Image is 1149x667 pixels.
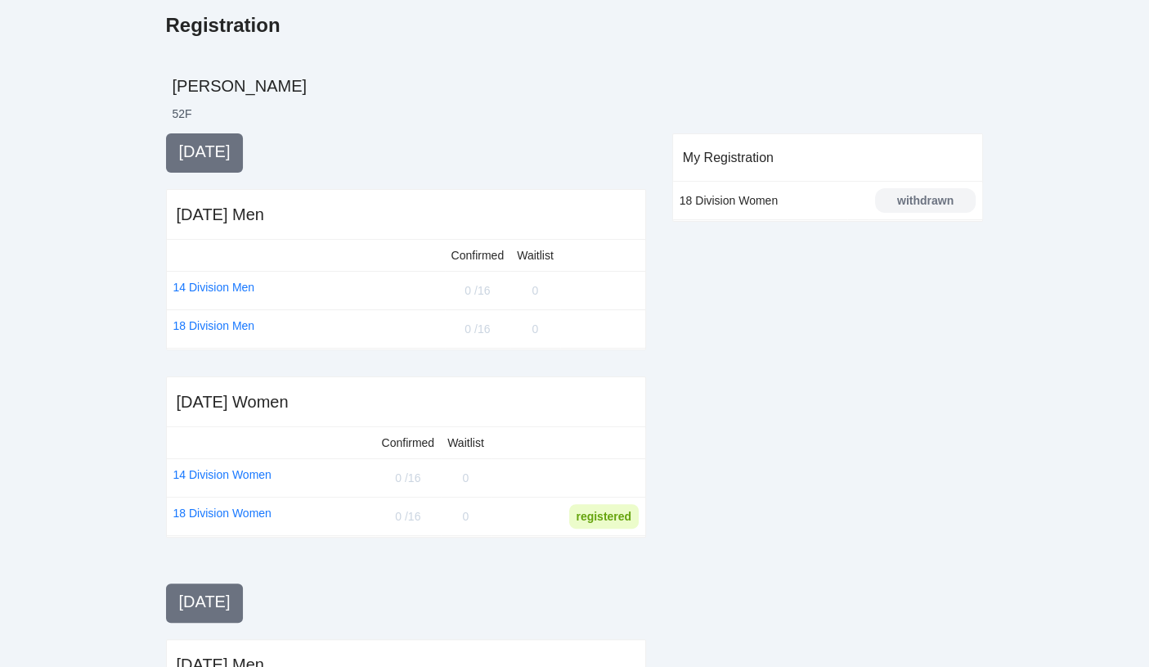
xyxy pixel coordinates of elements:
[177,203,264,226] div: [DATE] Men
[179,593,231,611] span: [DATE]
[465,322,490,336] span: 0 / 16
[447,434,484,452] div: Waitlist
[177,390,289,413] div: [DATE] Women
[532,322,538,336] span: 0
[173,106,192,122] li: 52 F
[179,142,231,160] span: [DATE]
[173,317,255,335] a: 18 Division Men
[680,192,842,210] div: 18 Division Women
[683,134,973,181] div: My Registration
[382,434,435,452] div: Confirmed
[173,504,272,522] a: 18 Division Women
[462,471,469,484] span: 0
[166,12,281,38] h1: Registration
[173,466,272,484] a: 14 Division Women
[173,74,984,97] h2: [PERSON_NAME]
[451,246,505,264] div: Confirmed
[517,246,554,264] div: Waitlist
[395,510,420,523] span: 0 / 16
[465,284,490,297] span: 0 / 16
[877,192,975,210] div: withdrawn
[532,284,538,297] span: 0
[574,507,634,525] div: registered
[395,471,420,484] span: 0 / 16
[173,278,255,296] a: 14 Division Men
[462,510,469,523] span: 0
